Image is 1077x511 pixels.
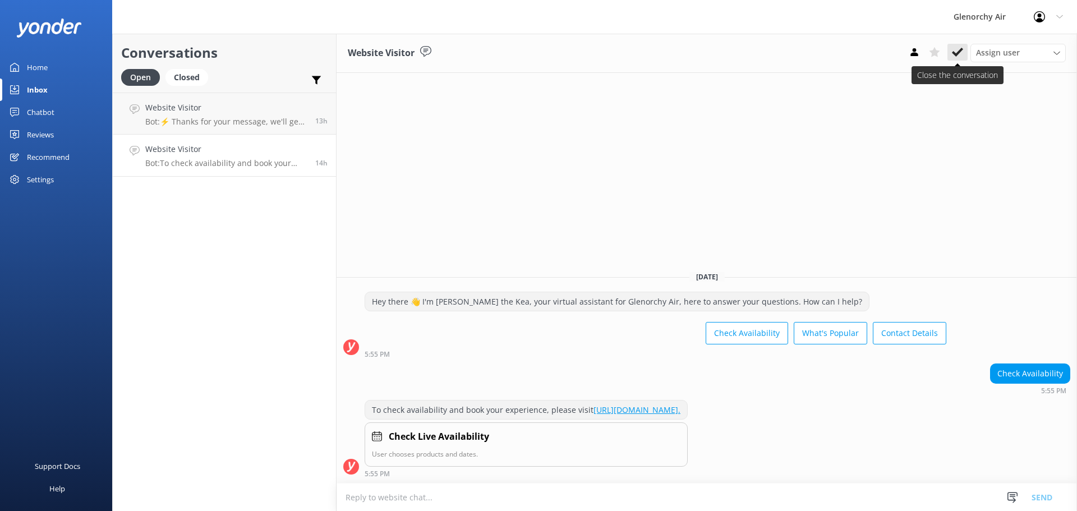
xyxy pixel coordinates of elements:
div: Inbox [27,79,48,101]
div: Settings [27,168,54,191]
div: Reviews [27,123,54,146]
div: Home [27,56,48,79]
button: What's Popular [794,322,867,344]
div: Open [121,69,160,86]
div: Closed [165,69,208,86]
div: Hey there 👋 I'm [PERSON_NAME] the Kea, your virtual assistant for Glenorchy Air, here to answer y... [365,292,869,311]
span: Assign user [976,47,1020,59]
a: Closed [165,71,214,83]
h2: Conversations [121,42,328,63]
span: 06:44pm 13-Aug-2025 (UTC +12:00) Pacific/Auckland [315,116,328,126]
button: Check Availability [706,322,788,344]
a: Website VisitorBot:⚡ Thanks for your message, we'll get back to you as soon as we can. You're als... [113,93,336,135]
a: Website VisitorBot:To check availability and book your experience, please visit [URL][DOMAIN_NAME... [113,135,336,177]
div: Chatbot [27,101,54,123]
div: 05:55pm 13-Aug-2025 (UTC +12:00) Pacific/Auckland [365,350,946,358]
span: [DATE] [689,272,725,282]
div: Support Docs [35,455,80,477]
p: User chooses products and dates. [372,449,680,459]
div: Help [49,477,65,500]
div: 05:55pm 13-Aug-2025 (UTC +12:00) Pacific/Auckland [990,386,1070,394]
button: Contact Details [873,322,946,344]
strong: 5:55 PM [365,351,390,358]
div: Recommend [27,146,70,168]
span: 05:55pm 13-Aug-2025 (UTC +12:00) Pacific/Auckland [315,158,328,168]
a: [URL][DOMAIN_NAME]. [593,404,680,415]
div: To check availability and book your experience, please visit [365,400,687,420]
div: 05:55pm 13-Aug-2025 (UTC +12:00) Pacific/Auckland [365,469,688,477]
h4: Website Visitor [145,102,307,114]
h4: Website Visitor [145,143,307,155]
a: Open [121,71,165,83]
strong: 5:55 PM [365,471,390,477]
div: Check Availability [991,364,1070,383]
h4: Check Live Availability [389,430,489,444]
div: Assign User [970,44,1066,62]
p: Bot: ⚡ Thanks for your message, we'll get back to you as soon as we can. You're also welcome to k... [145,117,307,127]
img: yonder-white-logo.png [17,19,81,37]
strong: 5:55 PM [1041,388,1066,394]
p: Bot: To check availability and book your experience, please visit [URL][DOMAIN_NAME]. [145,158,307,168]
h3: Website Visitor [348,46,415,61]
